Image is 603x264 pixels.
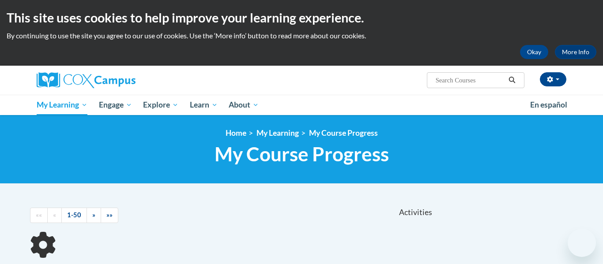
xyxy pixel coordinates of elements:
input: Search Courses [435,75,505,86]
span: About [229,100,259,110]
a: My Course Progress [309,128,378,138]
a: Previous [47,208,62,223]
button: Okay [520,45,548,59]
div: Main menu [23,95,580,115]
a: My Learning [31,95,93,115]
a: Explore [137,95,184,115]
a: My Learning [256,128,299,138]
a: Begining [30,208,48,223]
span: «« [36,211,42,219]
a: Engage [93,95,138,115]
span: Activities [399,208,432,217]
p: By continuing to use the site you agree to our use of cookies. Use the ‘More info’ button to read... [7,31,596,41]
span: Learn [190,100,218,110]
a: End [101,208,118,223]
span: » [92,211,95,219]
button: Account Settings [540,72,566,86]
a: Cox Campus [37,72,204,88]
span: Engage [99,100,132,110]
span: « [53,211,56,219]
span: »» [106,211,113,219]
span: My Learning [37,100,87,110]
a: Next [87,208,101,223]
a: Home [226,128,246,138]
span: My Course Progress [215,142,389,166]
a: About [223,95,265,115]
a: More Info [555,45,596,59]
button: Search [505,75,519,86]
a: 1-50 [61,208,87,223]
a: En español [524,96,573,114]
span: En español [530,100,567,109]
a: Learn [184,95,223,115]
iframe: Button to launch messaging window [568,229,596,257]
span: Explore [143,100,178,110]
img: Cox Campus [37,72,136,88]
h2: This site uses cookies to help improve your learning experience. [7,9,596,26]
